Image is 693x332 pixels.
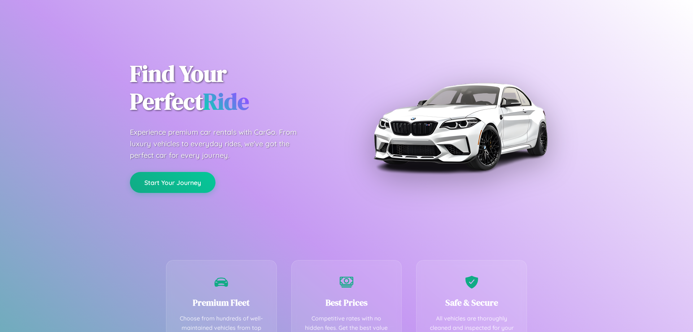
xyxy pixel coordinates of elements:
[427,297,516,309] h3: Safe & Secure
[130,126,310,161] p: Experience premium car rentals with CarGo. From luxury vehicles to everyday rides, we've got the ...
[370,36,550,217] img: Premium BMW car rental vehicle
[302,297,391,309] h3: Best Prices
[203,86,249,117] span: Ride
[130,172,215,193] button: Start Your Journey
[177,297,266,309] h3: Premium Fleet
[130,60,336,116] h1: Find Your Perfect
